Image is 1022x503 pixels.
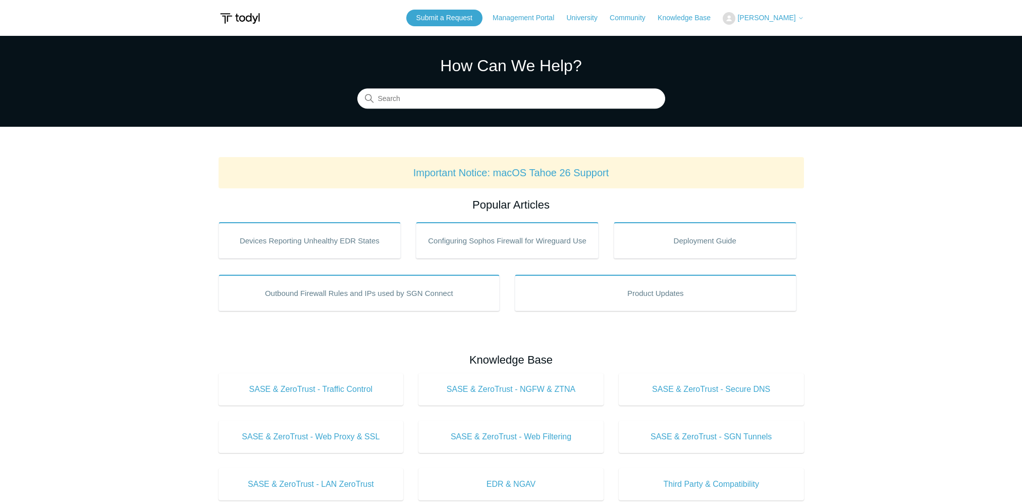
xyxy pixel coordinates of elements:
a: Outbound Firewall Rules and IPs used by SGN Connect [219,275,500,311]
span: SASE & ZeroTrust - NGFW & ZTNA [434,383,588,395]
span: SASE & ZeroTrust - Web Filtering [434,431,588,443]
a: Deployment Guide [614,222,796,259]
h2: Popular Articles [219,196,804,213]
span: EDR & NGAV [434,478,588,490]
button: [PERSON_NAME] [723,12,803,25]
a: SASE & ZeroTrust - Web Filtering [418,421,604,453]
span: SASE & ZeroTrust - SGN Tunnels [634,431,789,443]
h2: Knowledge Base [219,351,804,368]
a: Devices Reporting Unhealthy EDR States [219,222,401,259]
a: Product Updates [515,275,796,311]
a: SASE & ZeroTrust - Web Proxy & SSL [219,421,404,453]
a: Management Portal [493,13,564,23]
span: SASE & ZeroTrust - Traffic Control [234,383,389,395]
a: SASE & ZeroTrust - NGFW & ZTNA [418,373,604,406]
a: SASE & ZeroTrust - Secure DNS [619,373,804,406]
span: SASE & ZeroTrust - LAN ZeroTrust [234,478,389,490]
a: EDR & NGAV [418,468,604,500]
span: Third Party & Compatibility [634,478,789,490]
a: SASE & ZeroTrust - LAN ZeroTrust [219,468,404,500]
a: University [566,13,607,23]
a: Important Notice: macOS Tahoe 26 Support [413,167,609,178]
span: SASE & ZeroTrust - Web Proxy & SSL [234,431,389,443]
span: SASE & ZeroTrust - Secure DNS [634,383,789,395]
a: SASE & ZeroTrust - SGN Tunnels [619,421,804,453]
input: Search [357,89,665,109]
img: Todyl Support Center Help Center home page [219,9,261,28]
a: Configuring Sophos Firewall for Wireguard Use [416,222,599,259]
a: Community [610,13,656,23]
h1: How Can We Help? [357,54,665,78]
a: Third Party & Compatibility [619,468,804,500]
span: [PERSON_NAME] [737,14,795,22]
a: Submit a Request [406,10,482,26]
a: SASE & ZeroTrust - Traffic Control [219,373,404,406]
a: Knowledge Base [658,13,721,23]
